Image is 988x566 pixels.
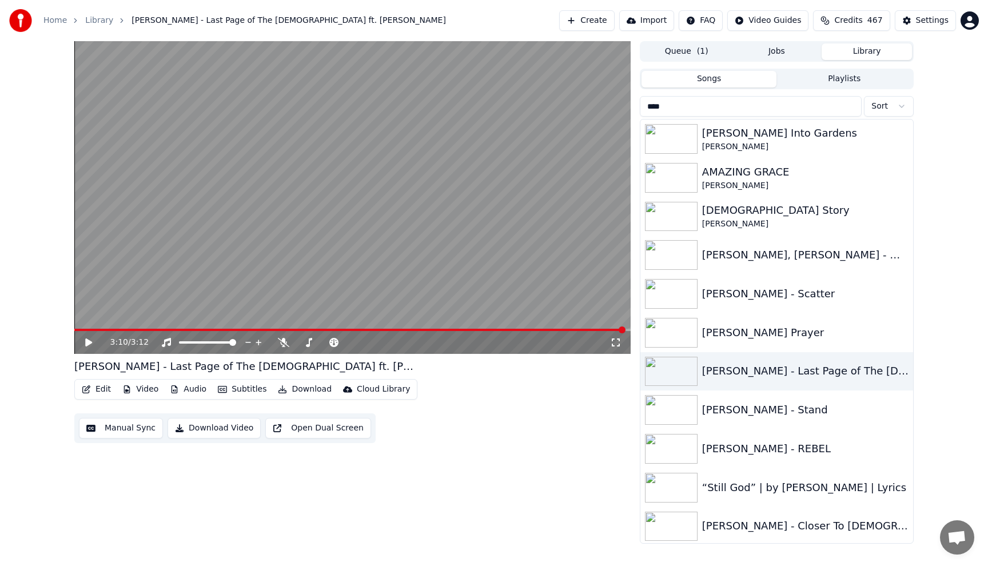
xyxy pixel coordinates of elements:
[168,418,261,439] button: Download Video
[642,71,777,87] button: Songs
[74,358,417,374] div: [PERSON_NAME] - Last Page of The [DEMOGRAPHIC_DATA] ft. [PERSON_NAME]
[916,15,949,26] div: Settings
[77,381,115,397] button: Edit
[79,418,163,439] button: Manual Sync
[619,10,674,31] button: Import
[702,363,909,379] div: [PERSON_NAME] - Last Page of The [DEMOGRAPHIC_DATA] ft. [PERSON_NAME]
[732,43,822,60] button: Jobs
[85,15,113,26] a: Library
[702,518,909,534] div: [PERSON_NAME] - Closer To [DEMOGRAPHIC_DATA]
[110,337,128,348] span: 3:10
[642,43,732,60] button: Queue
[702,441,909,457] div: [PERSON_NAME] - REBEL
[702,141,909,153] div: [PERSON_NAME]
[940,520,974,555] div: Open chat
[702,202,909,218] div: [DEMOGRAPHIC_DATA] Story
[43,15,446,26] nav: breadcrumb
[813,10,890,31] button: Credits467
[559,10,615,31] button: Create
[867,15,883,26] span: 467
[357,384,410,395] div: Cloud Library
[697,46,708,57] span: ( 1 )
[702,218,909,230] div: [PERSON_NAME]
[822,43,912,60] button: Library
[110,337,138,348] div: /
[273,381,336,397] button: Download
[132,15,446,26] span: [PERSON_NAME] - Last Page of The [DEMOGRAPHIC_DATA] ft. [PERSON_NAME]
[213,381,271,397] button: Subtitles
[834,15,862,26] span: Credits
[165,381,211,397] button: Audio
[727,10,808,31] button: Video Guides
[702,402,909,418] div: [PERSON_NAME] - Stand
[776,71,912,87] button: Playlists
[702,325,909,341] div: [PERSON_NAME] Prayer
[702,180,909,192] div: [PERSON_NAME]
[702,125,909,141] div: [PERSON_NAME] Into Gardens
[9,9,32,32] img: youka
[43,15,67,26] a: Home
[131,337,149,348] span: 3:12
[702,164,909,180] div: AMAZING GRACE
[702,247,909,263] div: [PERSON_NAME], [PERSON_NAME] - Me on Your Mind ft. [PERSON_NAME]
[679,10,723,31] button: FAQ
[118,381,163,397] button: Video
[871,101,888,112] span: Sort
[702,286,909,302] div: [PERSON_NAME] - Scatter
[895,10,956,31] button: Settings
[702,480,909,496] div: “Still God” | by [PERSON_NAME] | Lyrics
[265,418,371,439] button: Open Dual Screen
